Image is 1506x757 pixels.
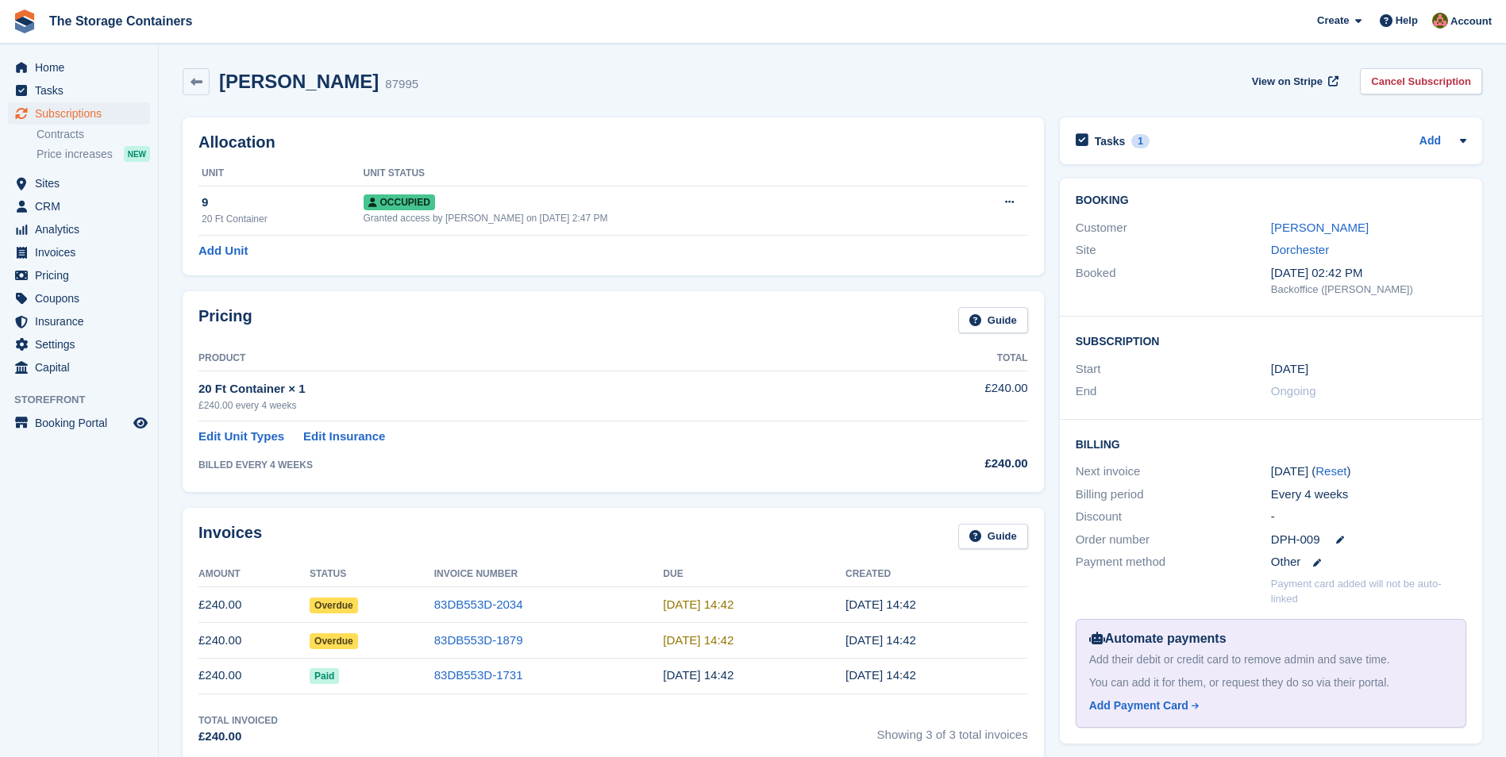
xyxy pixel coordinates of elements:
[13,10,37,33] img: stora-icon-8386f47178a22dfd0bd8f6a31ec36ba5ce8667c1dd55bd0f319d3a0aa187defe.svg
[310,562,434,587] th: Status
[198,562,310,587] th: Amount
[1396,13,1418,29] span: Help
[1131,134,1150,148] div: 1
[1360,68,1482,94] a: Cancel Subscription
[35,356,130,378] span: Capital
[198,524,262,550] h2: Invoices
[364,161,949,186] th: Unit Status
[1076,531,1271,549] div: Order number
[434,598,523,611] a: 83DB553D-2034
[198,623,310,659] td: £240.00
[219,71,379,92] h2: [PERSON_NAME]
[310,668,339,684] span: Paid
[35,287,130,309] span: Coupons
[198,587,310,623] td: £240.00
[364,211,949,225] div: Granted access by [PERSON_NAME] on [DATE] 2:47 PM
[1076,360,1271,378] div: Start
[8,264,150,286] a: menu
[35,172,130,194] span: Sites
[1076,486,1271,504] div: Billing period
[8,241,150,263] a: menu
[1271,508,1466,526] div: -
[872,455,1028,473] div: £240.00
[385,75,418,94] div: 87995
[37,147,113,162] span: Price increases
[8,356,150,378] a: menu
[310,598,358,613] span: Overdue
[202,212,364,226] div: 20 Ft Container
[8,172,150,194] a: menu
[8,287,150,309] a: menu
[1419,133,1441,151] a: Add
[1271,264,1466,282] div: [DATE] 02:42 PM
[198,133,1028,152] h2: Allocation
[198,458,872,472] div: BILLED EVERY 4 WEEKS
[872,346,1028,371] th: Total
[1271,531,1320,549] span: DPH-009
[434,633,523,647] a: 83DB553D-1879
[1089,697,1446,714] a: Add Payment Card
[1076,553,1271,571] div: Payment method
[1076,463,1271,481] div: Next invoice
[310,633,358,649] span: Overdue
[1076,241,1271,259] div: Site
[35,412,130,434] span: Booking Portal
[35,102,130,125] span: Subscriptions
[845,668,916,682] time: 2025-05-28 13:42:03 UTC
[1315,464,1346,478] a: Reset
[877,713,1028,746] span: Showing 3 of 3 total invoices
[1271,221,1369,234] a: [PERSON_NAME]
[14,392,158,408] span: Storefront
[1089,629,1453,648] div: Automate payments
[8,79,150,102] a: menu
[8,412,150,434] a: menu
[202,194,364,212] div: 9
[364,194,435,210] span: Occupied
[663,668,734,682] time: 2025-05-29 13:42:02 UTC
[1076,382,1271,401] div: End
[958,307,1028,333] a: Guide
[35,241,130,263] span: Invoices
[37,145,150,163] a: Price increases NEW
[1271,553,1466,571] div: Other
[35,218,130,240] span: Analytics
[958,524,1028,550] a: Guide
[8,218,150,240] a: menu
[1271,486,1466,504] div: Every 4 weeks
[198,713,278,728] div: Total Invoiced
[1271,243,1329,256] a: Dorchester
[1076,194,1466,207] h2: Booking
[35,333,130,355] span: Settings
[1271,282,1466,298] div: Backoffice ([PERSON_NAME])
[198,428,284,446] a: Edit Unit Types
[1271,384,1316,398] span: Ongoing
[1076,332,1466,348] h2: Subscription
[8,333,150,355] a: menu
[1271,576,1466,607] p: Payment card added will not be auto-linked
[35,310,130,332] span: Insurance
[303,428,385,446] a: Edit Insurance
[35,56,130,79] span: Home
[198,380,872,398] div: 20 Ft Container × 1
[43,8,198,34] a: The Storage Containers
[1076,508,1271,526] div: Discount
[1089,697,1188,714] div: Add Payment Card
[1246,68,1342,94] a: View on Stripe
[1076,219,1271,237] div: Customer
[198,242,248,260] a: Add Unit
[872,371,1028,421] td: £240.00
[663,633,734,647] time: 2025-06-26 13:42:02 UTC
[198,307,252,333] h2: Pricing
[1252,74,1323,90] span: View on Stripe
[845,633,916,647] time: 2025-06-25 13:42:42 UTC
[1095,134,1126,148] h2: Tasks
[434,562,664,587] th: Invoice Number
[8,310,150,332] a: menu
[198,346,872,371] th: Product
[1076,436,1466,452] h2: Billing
[663,562,845,587] th: Due
[1089,674,1453,691] div: You can add it for them, or request they do so via their portal.
[35,264,130,286] span: Pricing
[1317,13,1349,29] span: Create
[35,195,130,217] span: CRM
